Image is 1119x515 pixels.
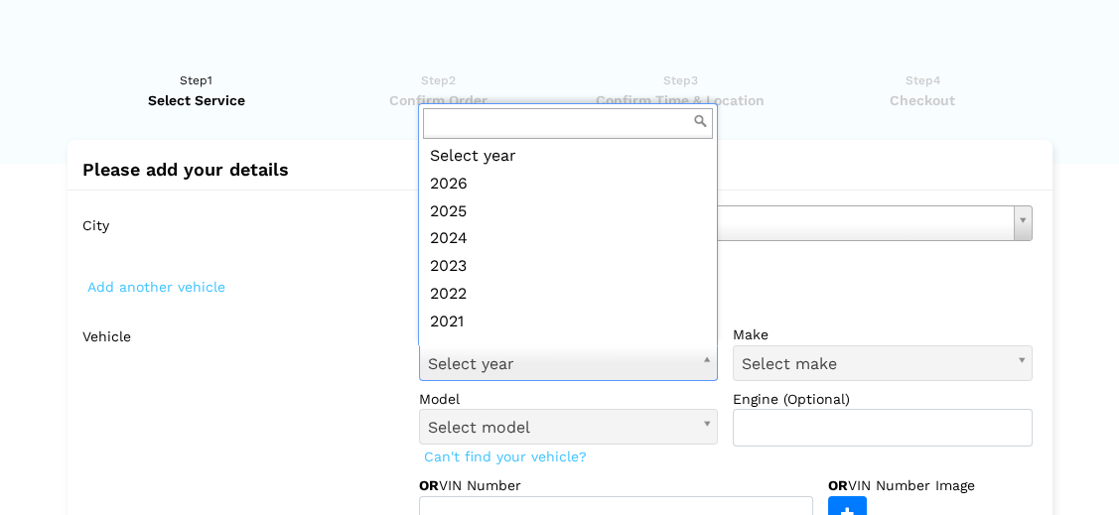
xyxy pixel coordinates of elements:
[423,253,713,281] div: 2023
[423,171,713,198] div: 2026
[423,143,713,171] div: Select year
[423,225,713,253] div: 2024
[423,281,713,309] div: 2022
[423,309,713,336] div: 2021
[423,198,713,226] div: 2025
[423,336,713,364] div: 2020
